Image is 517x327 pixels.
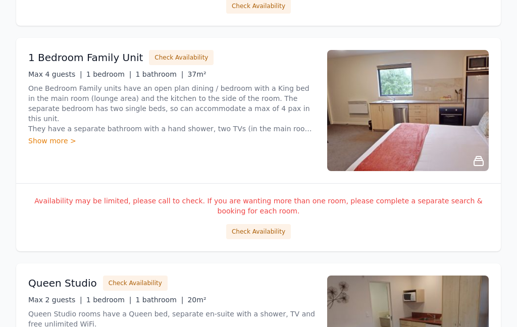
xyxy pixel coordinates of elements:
p: Availability may be limited, please call to check. If you are wanting more than one room, please ... [28,196,489,216]
span: Max 2 guests | [28,296,82,304]
div: Show more > [28,136,315,146]
span: 37m² [187,71,206,79]
span: 1 bedroom | [86,296,132,304]
span: 1 bathroom | [135,296,183,304]
button: Check Availability [226,225,291,240]
button: Check Availability [149,50,214,66]
h3: 1 Bedroom Family Unit [28,51,143,65]
span: 1 bathroom | [135,71,183,79]
span: 20m² [187,296,206,304]
p: One Bedroom Family units have an open plan dining / bedroom with a King bed in the main room (lou... [28,84,315,134]
button: Check Availability [103,276,168,291]
span: 1 bedroom | [86,71,132,79]
span: Max 4 guests | [28,71,82,79]
h3: Queen Studio [28,277,97,291]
